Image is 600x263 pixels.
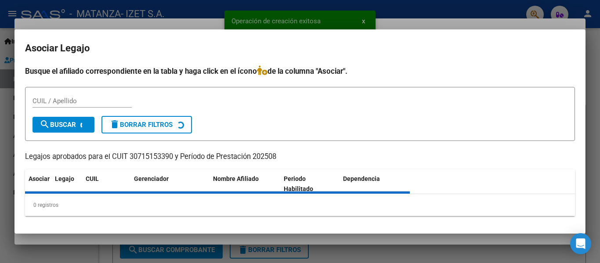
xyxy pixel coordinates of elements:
datatable-header-cell: CUIL [82,169,130,198]
mat-icon: search [40,119,50,130]
span: Asociar [29,175,50,182]
span: Legajo [55,175,74,182]
datatable-header-cell: Dependencia [340,169,410,198]
span: CUIL [86,175,99,182]
datatable-header-cell: Gerenciador [130,169,210,198]
h2: Asociar Legajo [25,40,575,57]
datatable-header-cell: Asociar [25,169,51,198]
span: Gerenciador [134,175,169,182]
datatable-header-cell: Legajo [51,169,82,198]
p: Legajos aprobados para el CUIT 30715153390 y Período de Prestación 202508 [25,151,575,162]
span: Periodo Habilitado [284,175,313,192]
span: Nombre Afiliado [213,175,259,182]
div: 0 registros [25,194,575,216]
h4: Busque el afiliado correspondiente en la tabla y haga click en el ícono de la columna "Asociar". [25,65,575,77]
datatable-header-cell: Nombre Afiliado [210,169,280,198]
button: Buscar [33,117,94,133]
span: Borrar Filtros [109,121,173,129]
div: Open Intercom Messenger [570,233,591,254]
datatable-header-cell: Periodo Habilitado [280,169,340,198]
span: Dependencia [343,175,380,182]
span: Buscar [40,121,76,129]
button: Borrar Filtros [101,116,192,133]
mat-icon: delete [109,119,120,130]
